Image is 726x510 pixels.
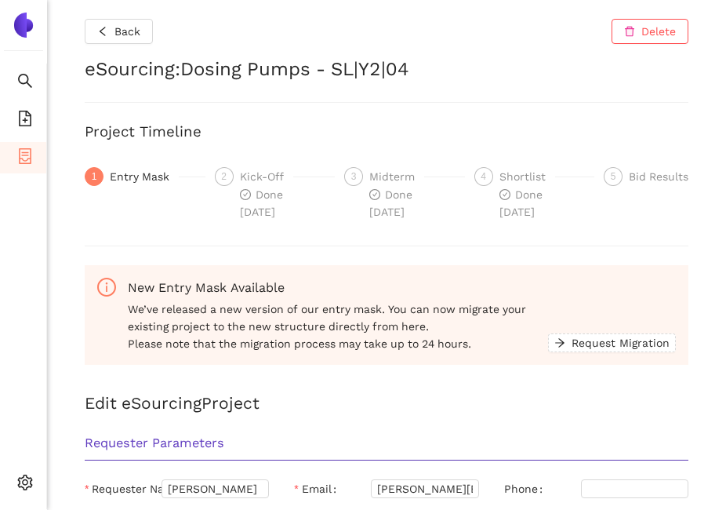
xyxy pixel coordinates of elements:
img: Logo [11,13,36,38]
div: Shortlist [499,167,555,186]
span: 2 [221,171,227,182]
span: Bid Results [629,170,688,183]
div: Kick-Off [240,167,293,186]
h2: Edit eSourcing Project [85,390,688,416]
label: Requester Name [85,479,162,498]
span: left [97,26,108,38]
div: 4Shortlistcheck-circleDone[DATE] [474,167,595,220]
span: Delete [641,23,676,40]
input: Requester Name [162,479,269,498]
span: Done [DATE] [240,188,283,218]
div: Midterm [369,167,424,186]
span: search [17,67,33,99]
h2: eSourcing : Dosing Pumps - SL|Y2|04 [85,56,688,83]
span: delete [624,26,635,38]
span: setting [17,469,33,501]
span: 3 [351,171,357,182]
span: Request Migration [572,334,670,352]
button: leftBack [85,19,153,44]
span: arrow-right [554,337,565,350]
label: Email [294,479,342,498]
span: check-circle [499,189,510,200]
span: info-circle [97,278,116,297]
span: 4 [481,171,486,182]
span: container [17,143,33,174]
span: Done [DATE] [499,188,543,218]
span: 5 [611,171,616,182]
h3: Requester Parameters [85,433,688,454]
span: file-add [17,105,33,137]
div: New Entry Mask Available [128,278,676,297]
span: 1 [92,171,97,182]
input: Email [371,479,478,498]
span: We’ve released a new version of our entry mask. You can now migrate your existing project to the ... [128,301,548,352]
button: deleteDelete [612,19,688,44]
span: Back [114,23,140,40]
button: arrow-rightRequest Migration [548,333,676,352]
div: Entry Mask [110,167,179,186]
span: check-circle [369,189,380,200]
label: Phone [504,479,549,498]
span: Done [DATE] [369,188,412,218]
div: 1Entry Mask [85,167,205,186]
input: Phone [581,479,688,498]
span: check-circle [240,189,251,200]
h3: Project Timeline [85,122,688,142]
